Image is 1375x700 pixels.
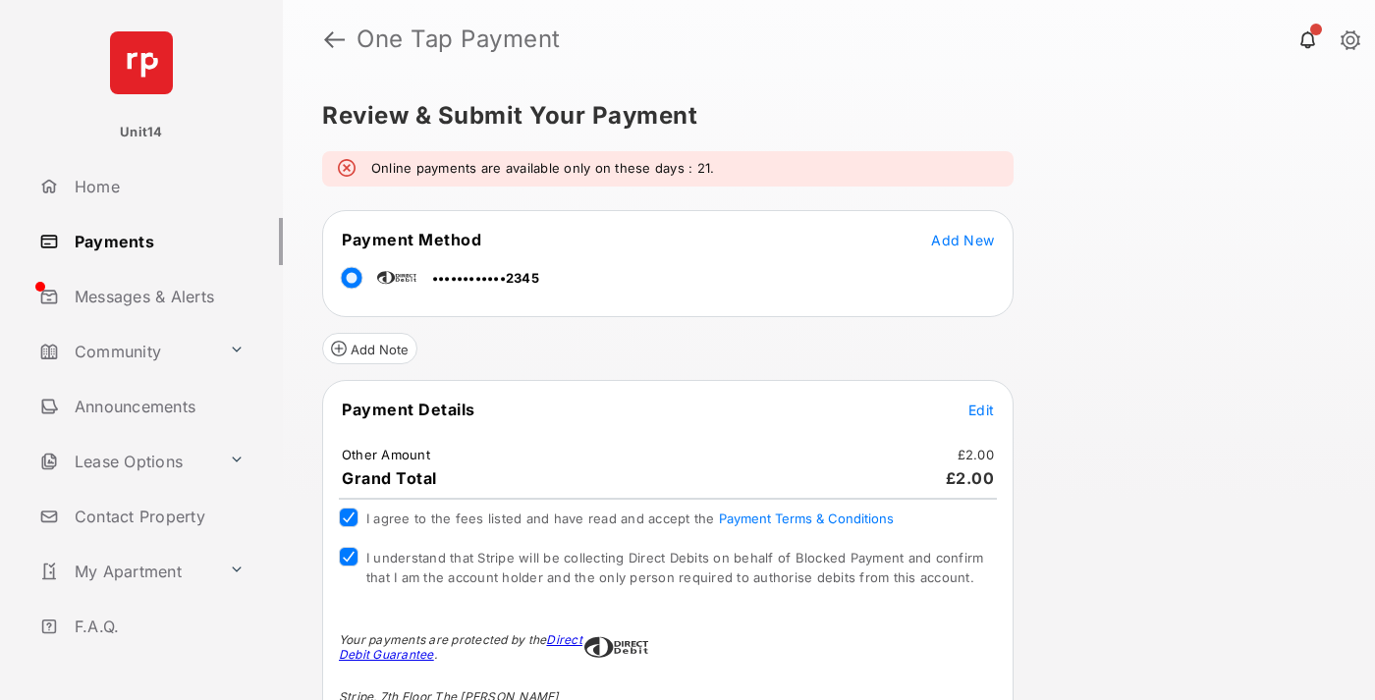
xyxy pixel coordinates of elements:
[31,383,283,430] a: Announcements
[432,270,539,286] span: ••••••••••••2345
[342,400,475,419] span: Payment Details
[946,468,995,488] span: £2.00
[931,232,994,248] span: Add New
[366,550,983,585] span: I understand that Stripe will be collecting Direct Debits on behalf of Blocked Payment and confir...
[31,163,283,210] a: Home
[339,632,582,662] a: Direct Debit Guarantee
[322,104,1320,128] h5: Review & Submit Your Payment
[110,31,173,94] img: svg+xml;base64,PHN2ZyB4bWxucz0iaHR0cDovL3d3dy53My5vcmcvMjAwMC9zdmciIHdpZHRoPSI2NCIgaGVpZ2h0PSI2NC...
[31,328,221,375] a: Community
[957,446,995,463] td: £2.00
[719,511,894,526] button: I agree to the fees listed and have read and accept the
[339,632,584,662] div: Your payments are protected by the .
[366,511,894,526] span: I agree to the fees listed and have read and accept the
[342,230,481,249] span: Payment Method
[341,446,431,463] td: Other Amount
[968,400,994,419] button: Edit
[342,468,437,488] span: Grand Total
[31,218,283,265] a: Payments
[931,230,994,249] button: Add New
[31,493,283,540] a: Contact Property
[357,27,561,51] strong: One Tap Payment
[31,548,221,595] a: My Apartment
[31,273,283,320] a: Messages & Alerts
[371,159,714,179] em: Online payments are available only on these days : 21.
[120,123,163,142] p: Unit14
[968,402,994,418] span: Edit
[322,333,417,364] button: Add Note
[31,438,221,485] a: Lease Options
[31,603,283,650] a: F.A.Q.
